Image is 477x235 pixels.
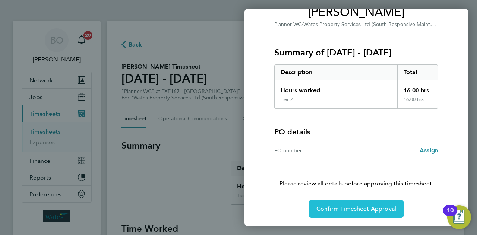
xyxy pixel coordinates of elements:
h4: PO details [274,127,310,137]
span: Wates Property Services Ltd (South Responsive Maintenance) [303,20,449,28]
span: Planner WC [274,21,302,28]
div: Hours worked [275,80,397,96]
div: Tier 2 [281,96,293,102]
p: Please review all details before approving this timesheet. [265,161,447,188]
a: Assign [420,146,438,155]
div: Summary of 20 - 26 Sep 2025 [274,64,438,109]
button: Open Resource Center, 10 new notifications [447,205,471,229]
span: Assign [420,147,438,154]
span: · [302,21,303,28]
h3: Summary of [DATE] - [DATE] [274,47,438,58]
div: Total [397,65,438,80]
div: Description [275,65,397,80]
div: PO number [274,146,356,155]
span: [PERSON_NAME] [274,5,438,20]
span: Confirm Timesheet Approval [316,205,396,213]
div: 10 [447,210,454,220]
div: 16.00 hrs [397,80,438,96]
button: Confirm Timesheet Approval [309,200,404,218]
div: 16.00 hrs [397,96,438,108]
